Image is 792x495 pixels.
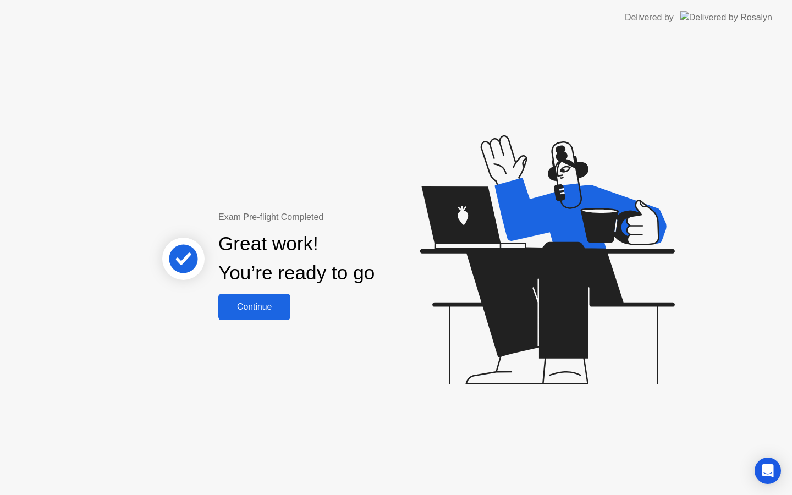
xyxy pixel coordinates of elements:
button: Continue [218,294,290,320]
img: Delivered by Rosalyn [680,11,772,24]
div: Great work! You’re ready to go [218,229,375,288]
div: Continue [222,302,287,312]
div: Exam Pre-flight Completed [218,211,446,224]
div: Open Intercom Messenger [755,458,781,484]
div: Delivered by [625,11,674,24]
